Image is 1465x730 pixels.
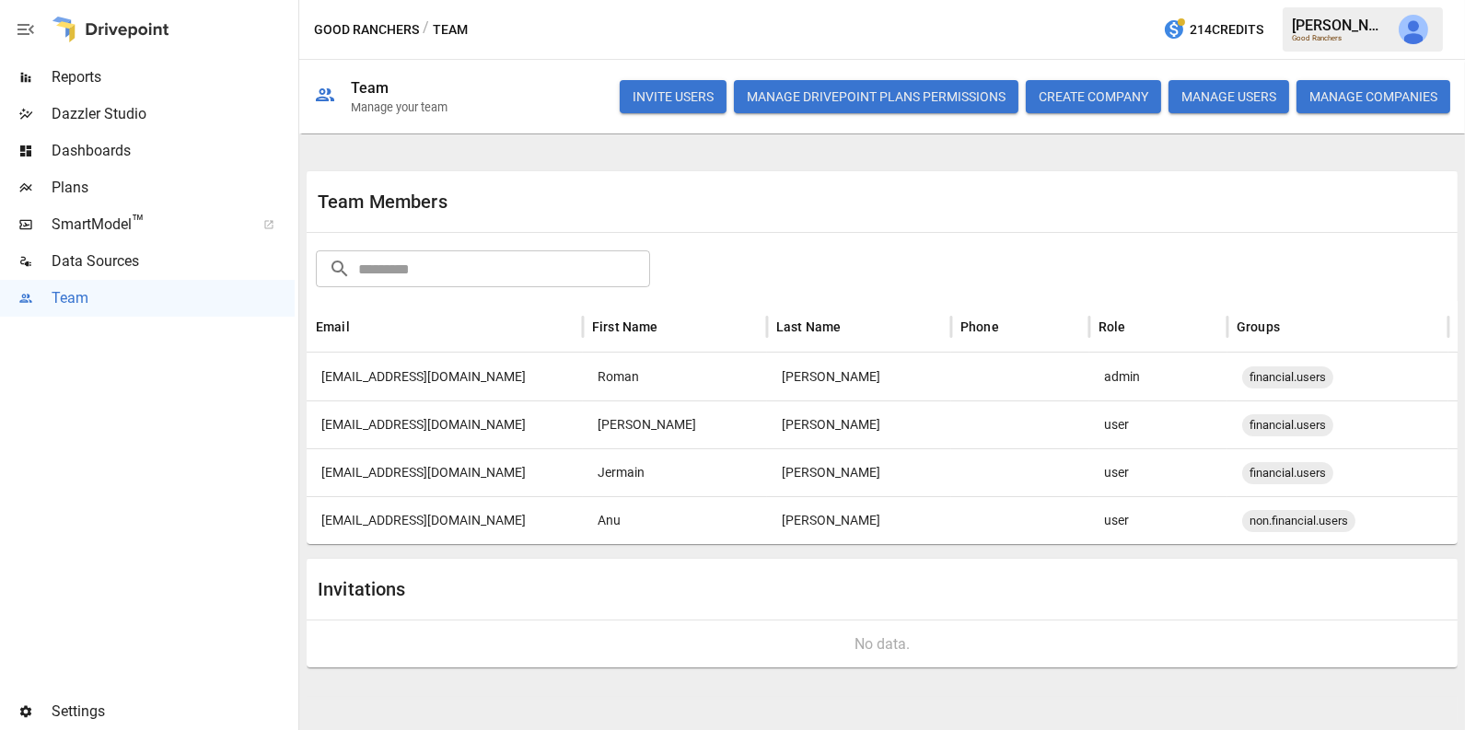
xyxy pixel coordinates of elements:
[776,319,842,334] div: Last Name
[583,448,767,496] div: Jermain
[307,400,583,448] div: jvincent@goodranchers.com
[314,18,419,41] button: Good Ranchers
[843,314,869,340] button: Sort
[660,314,686,340] button: Sort
[321,635,1443,653] div: No data.
[52,287,295,309] span: Team
[132,211,145,234] span: ™
[1237,319,1280,334] div: Groups
[1399,15,1428,44] img: Julie Wilton
[52,250,295,272] span: Data Sources
[1089,353,1227,400] div: admin
[52,214,243,236] span: SmartModel
[1242,401,1333,448] span: financial.users
[767,400,951,448] div: Vincent
[316,319,350,334] div: Email
[767,496,951,544] div: Grover
[734,80,1018,113] button: Manage Drivepoint Plans Permissions
[318,578,882,600] div: Invitations
[1026,80,1161,113] button: CREATE COMPANY
[583,400,767,448] div: Johnny
[52,103,295,125] span: Dazzler Studio
[1292,17,1388,34] div: [PERSON_NAME]
[52,177,295,199] span: Plans
[767,353,951,400] div: Romero
[1242,353,1333,400] span: financial.users
[52,701,295,723] span: Settings
[1128,314,1154,340] button: Sort
[1156,13,1271,47] button: 214Credits
[52,140,295,162] span: Dashboards
[1190,18,1263,41] span: 214 Credits
[1169,80,1289,113] button: MANAGE USERS
[318,191,882,213] div: Team Members
[1089,400,1227,448] div: user
[620,80,727,113] button: INVITE USERS
[307,448,583,496] div: jermain@goodranchers.com
[352,314,378,340] button: Sort
[307,353,583,400] div: rromero@goodranchers.com
[351,100,448,114] div: Manage your team
[583,353,767,400] div: Roman
[351,79,390,97] div: Team
[52,66,295,88] span: Reports
[1099,319,1126,334] div: Role
[960,319,999,334] div: Phone
[1292,34,1388,42] div: Good Ranchers
[1001,314,1027,340] button: Sort
[1296,80,1450,113] button: MANAGE COMPANIES
[1089,448,1227,496] div: user
[1242,449,1333,496] span: financial.users
[1089,496,1227,544] div: user
[1282,314,1308,340] button: Sort
[423,18,429,41] div: /
[1242,497,1355,544] span: non.financial.users
[767,448,951,496] div: Gil
[583,496,767,544] div: Anu
[1388,4,1439,55] button: Julie Wilton
[307,496,583,544] div: agrover@goodranchers.com
[592,319,658,334] div: First Name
